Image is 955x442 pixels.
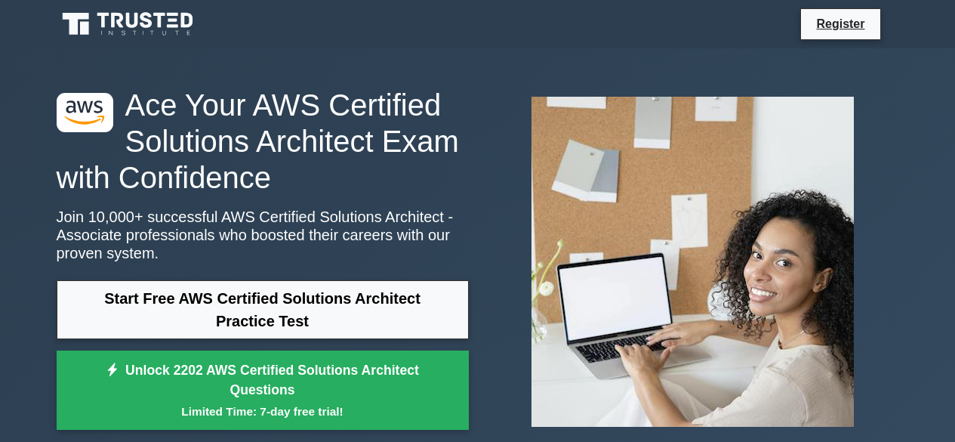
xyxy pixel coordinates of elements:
[57,280,469,339] a: Start Free AWS Certified Solutions Architect Practice Test
[75,403,450,420] small: Limited Time: 7-day free trial!
[57,87,469,196] h1: Ace Your AWS Certified Solutions Architect Exam with Confidence
[807,14,873,33] a: Register
[57,208,469,262] p: Join 10,000+ successful AWS Certified Solutions Architect - Associate professionals who boosted t...
[57,351,469,431] a: Unlock 2202 AWS Certified Solutions Architect QuestionsLimited Time: 7-day free trial!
